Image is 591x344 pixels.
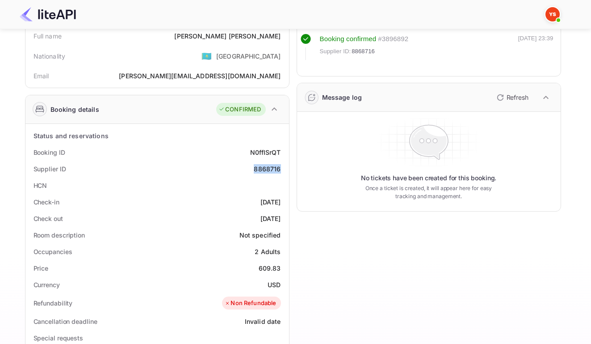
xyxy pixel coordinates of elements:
span: 8868716 [352,47,375,56]
button: Refresh [491,90,532,105]
div: Supplier ID [34,164,66,174]
p: Once a ticket is created, it will appear here for easy tracking and management. [358,184,499,200]
div: Special requests [34,333,83,343]
div: Message log [322,93,362,102]
div: HCN [34,181,47,190]
div: [PERSON_NAME] [PERSON_NAME] [174,31,281,41]
div: # 3896892 [378,34,408,44]
div: CONFIRMED [218,105,261,114]
div: Currency [34,280,60,289]
div: Not specified [239,230,281,240]
div: [DATE] [260,197,281,207]
img: Yandex Support [545,7,560,21]
div: USD [268,280,281,289]
div: Nationality [34,51,66,61]
span: United States [201,48,212,64]
div: Invalid date [245,317,281,326]
div: [GEOGRAPHIC_DATA] [216,51,281,61]
img: LiteAPI Logo [20,7,76,21]
div: Non Refundable [224,299,276,308]
div: Status and reservations [34,131,109,140]
div: 609.83 [259,263,281,273]
div: Full name [34,31,62,41]
div: Refundability [34,298,73,308]
div: Cancellation deadline [34,317,97,326]
div: 8868716 [254,164,281,174]
div: 2 Adults [255,247,281,256]
div: Booking ID [34,148,65,157]
div: Room description [34,230,85,240]
p: Refresh [507,93,528,102]
p: No tickets have been created for this booking. [361,174,497,183]
div: Occupancies [34,247,72,256]
div: [DATE] 23:39 [518,34,553,60]
div: [DATE] [260,214,281,223]
div: Booking confirmed [320,34,377,44]
span: Supplier ID: [320,47,351,56]
div: Check-in [34,197,59,207]
div: Booking details [50,105,99,114]
div: N0ffISrQT [250,148,281,157]
div: [PERSON_NAME][EMAIL_ADDRESS][DOMAIN_NAME] [119,71,281,81]
div: Price [34,263,49,273]
div: Email [34,71,49,81]
div: Check out [34,214,63,223]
